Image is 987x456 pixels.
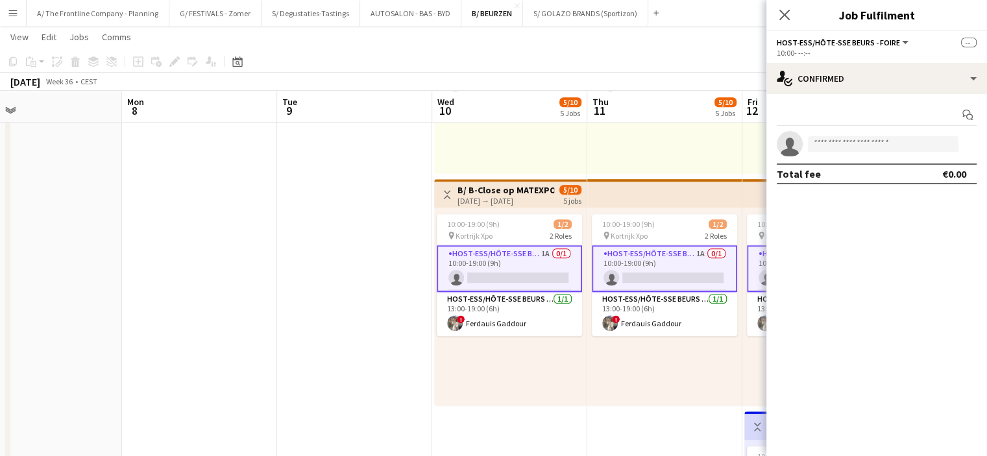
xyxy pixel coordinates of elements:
button: S/ Degustaties-Tastings [262,1,360,26]
span: 10:00-21:00 (11h) [757,219,814,229]
span: Jobs [69,31,89,43]
button: AUTOSALON - BAS - BYD [360,1,461,26]
span: Thu [592,96,609,108]
span: 9 [280,103,297,118]
a: Comms [97,29,136,45]
span: ! [612,315,620,323]
span: 8 [125,103,144,118]
div: 5 jobs [563,195,581,206]
app-job-card: 10:00-19:00 (9h)1/2 Kortrijk Xpo2 RolesHost-ess/Hôte-sse Beurs - Foire1A0/110:00-19:00 (9h) Host-... [592,214,737,336]
span: 5/10 [714,97,737,107]
button: B/ BEURZEN [461,1,523,26]
h3: Job Fulfilment [766,6,987,23]
button: A/ The Frontline Company - Planning [27,1,169,26]
span: 11 [591,103,609,118]
span: Tue [282,96,297,108]
span: 12 [746,103,758,118]
button: Host-ess/Hôte-sse Beurs - Foire [777,38,910,47]
app-card-role: Host-ess/Hôte-sse Beurs - Foire1/113:00-19:00 (6h)!Ferdauis Gaddour [592,292,737,336]
span: Host-ess/Hôte-sse Beurs - Foire [777,38,900,47]
a: Edit [36,29,62,45]
div: [DATE] [10,75,40,88]
span: 10:00-19:00 (9h) [602,219,655,229]
app-card-role: Host-ess/Hôte-sse Beurs - Foire1A0/110:00-19:00 (9h) [592,245,737,292]
div: Total fee [777,167,821,180]
span: Edit [42,31,56,43]
span: Kortrijk Xpo [611,231,648,241]
span: 10 [435,103,454,118]
span: View [10,31,29,43]
div: €0.00 [942,167,966,180]
span: 5/10 [559,185,581,195]
span: Fri [748,96,758,108]
span: Mon [127,96,144,108]
div: 5 Jobs [560,108,581,118]
app-card-role: Host-ess/Hôte-sse Beurs - Foire1/113:00-21:00 (8h)!Ferdauis Gaddour [747,292,892,336]
span: 5/10 [559,97,581,107]
span: ! [457,315,465,323]
span: -- [961,38,977,47]
span: 2 Roles [550,231,572,241]
span: 2 Roles [705,231,727,241]
div: [DATE] → [DATE] [457,196,554,206]
a: View [5,29,34,45]
h3: B/ B-Close op MATEXPO (10-14/09) [457,184,554,196]
div: CEST [80,77,97,86]
app-job-card: 10:00-19:00 (9h)1/2 Kortrijk Xpo2 RolesHost-ess/Hôte-sse Beurs - Foire1A0/110:00-19:00 (9h) Host-... [437,214,582,336]
span: 1/2 [554,219,572,229]
div: 5 Jobs [715,108,736,118]
span: Week 36 [43,77,75,86]
app-card-role: Host-ess/Hôte-sse Beurs - Foire1/113:00-19:00 (6h)!Ferdauis Gaddour [437,292,582,336]
app-card-role: Host-ess/Hôte-sse Beurs - Foire1A0/110:00-21:00 (11h) [747,245,892,292]
span: Kortrijk Xpo [766,231,803,241]
div: Confirmed [766,63,987,94]
a: Jobs [64,29,94,45]
div: 10:00- --:-- [777,48,977,58]
span: 1/2 [709,219,727,229]
span: Wed [437,96,454,108]
app-job-card: 10:00-21:00 (11h)1/2 Kortrijk Xpo2 RolesHost-ess/Hôte-sse Beurs - Foire1A0/110:00-21:00 (11h) Hos... [747,214,892,336]
button: S/ GOLAZO BRANDS (Sportizon) [523,1,648,26]
span: Comms [102,31,131,43]
span: Kortrijk Xpo [456,231,493,241]
span: 10:00-19:00 (9h) [447,219,500,229]
app-card-role: Host-ess/Hôte-sse Beurs - Foire1A0/110:00-19:00 (9h) [437,245,582,292]
button: G/ FESTIVALS - Zomer [169,1,262,26]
